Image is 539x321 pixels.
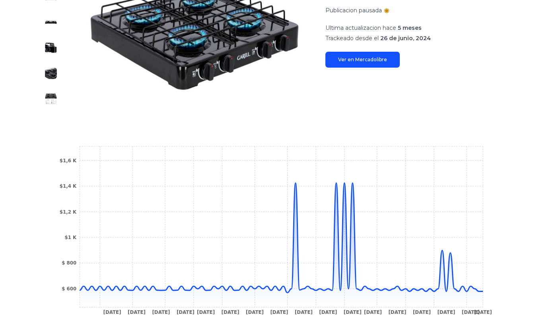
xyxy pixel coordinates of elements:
tspan: $1,6 K [60,158,77,163]
tspan: [DATE] [364,309,382,315]
tspan: [DATE] [128,309,146,315]
p: Publicacion pausada [325,6,382,14]
tspan: [DATE] [413,309,431,315]
img: Parrilla/estufa Mesa De Gas De 4 Quemadores Envio Gratis Color Negro [45,41,57,54]
tspan: [DATE] [197,309,215,315]
span: 5 meses [398,24,422,31]
img: Parrilla/estufa Mesa De Gas De 4 Quemadores Envio Gratis Color Negro [45,16,57,29]
tspan: [DATE] [462,309,480,315]
tspan: $1,2 K [60,209,77,215]
tspan: [DATE] [103,309,121,315]
tspan: [DATE] [177,309,195,315]
tspan: $ 800 [62,260,76,266]
tspan: [DATE] [319,309,337,315]
tspan: [DATE] [295,309,313,315]
a: Ver en Mercadolibre [325,52,400,68]
tspan: [DATE] [270,309,288,315]
span: Trackeado desde el [325,35,379,42]
tspan: [DATE] [246,309,264,315]
tspan: $ 600 [62,286,76,292]
tspan: [DATE] [152,309,170,315]
span: 26 de junio, 2024 [380,35,431,42]
tspan: [DATE] [437,309,455,315]
tspan: $1,4 K [60,183,77,189]
img: Parrilla/estufa Mesa De Gas De 4 Quemadores Envio Gratis Color Negro [45,67,57,80]
tspan: $1 K [64,235,77,240]
tspan: [DATE] [388,309,406,315]
tspan: [DATE] [474,309,492,315]
tspan: [DATE] [222,309,239,315]
span: Ultima actualizacion hace [325,24,396,31]
tspan: [DATE] [344,309,362,315]
img: Parrilla/estufa Mesa De Gas De 4 Quemadores Envio Gratis Color Negro [45,92,57,105]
